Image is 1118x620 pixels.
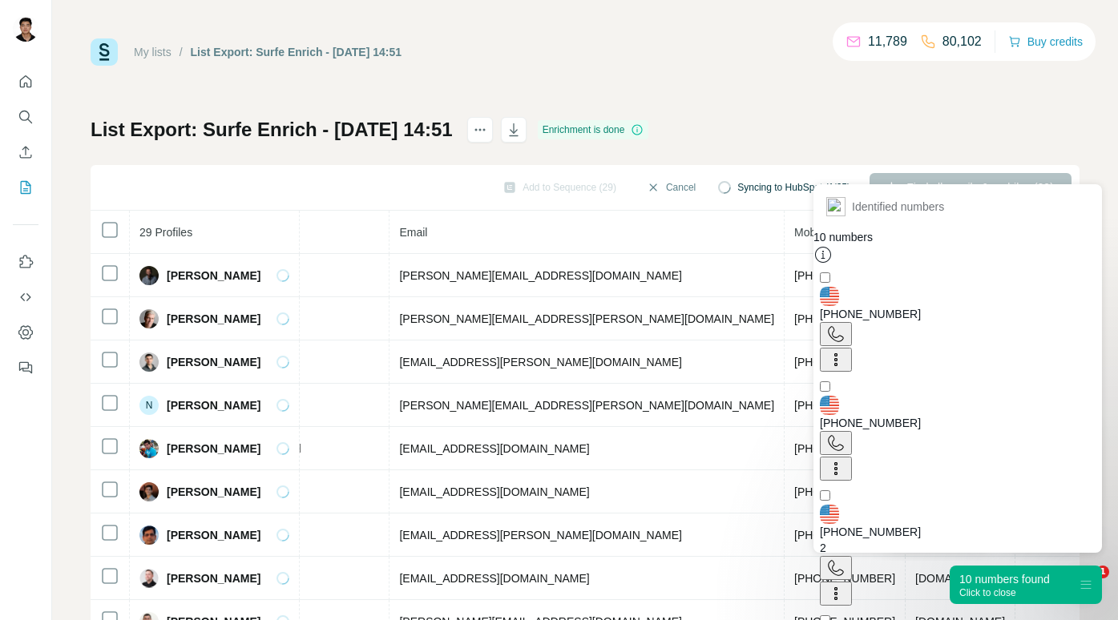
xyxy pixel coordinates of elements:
button: Search [13,103,38,131]
span: [PERSON_NAME] [167,441,260,457]
span: [EMAIL_ADDRESS][PERSON_NAME][DOMAIN_NAME] [399,356,681,368]
span: [PHONE_NUMBER] [794,269,895,282]
span: [PERSON_NAME] [167,397,260,413]
div: Enrichment is done [538,120,649,139]
span: [PHONE_NUMBER] [794,442,895,455]
img: Avatar [139,309,159,328]
button: Use Surfe API [13,283,38,312]
span: [EMAIL_ADDRESS][DOMAIN_NAME] [399,572,589,585]
button: Cancel [636,173,707,202]
button: Quick start [13,67,38,96]
span: [PERSON_NAME] [167,570,260,586]
button: actions [467,117,493,143]
img: Avatar [13,16,38,42]
img: Surfe Logo [91,38,118,66]
span: [PERSON_NAME] [167,484,260,500]
span: [PHONE_NUMBER] [794,529,895,541]
a: My lists [134,46,172,58]
span: [PERSON_NAME][EMAIL_ADDRESS][DOMAIN_NAME] [399,269,681,282]
p: 80,102 [942,32,982,51]
img: Avatar [139,482,159,501]
span: [PHONE_NUMBER] [794,485,895,498]
span: [PHONE_NUMBER] [794,572,895,585]
img: Avatar [139,439,159,458]
span: [EMAIL_ADDRESS][DOMAIN_NAME] [399,485,589,498]
button: Enrich CSV [13,138,38,167]
button: Dashboard [13,318,38,347]
button: Feedback [13,353,38,382]
span: [PERSON_NAME][EMAIL_ADDRESS][PERSON_NAME][DOMAIN_NAME] [399,399,774,412]
img: Avatar [139,266,159,285]
span: [EMAIL_ADDRESS][DOMAIN_NAME] [399,442,589,455]
span: Syncing to HubSpot (1/25) [737,180,850,195]
span: Email [399,226,427,239]
span: [PHONE_NUMBER] [794,312,895,325]
p: 11,789 [868,32,907,51]
button: My lists [13,173,38,202]
span: 1 [1096,566,1109,578]
button: Use Surfe on LinkedIn [13,248,38,276]
div: N [139,396,159,415]
span: [PERSON_NAME] [167,311,260,327]
span: [PERSON_NAME] [167,354,260,370]
span: [PERSON_NAME] [167,527,260,543]
img: Avatar [139,352,159,372]
img: Avatar [139,525,159,545]
div: List Export: Surfe Enrich - [DATE] 14:51 [191,44,402,60]
span: [PHONE_NUMBER] [794,356,895,368]
span: [PHONE_NUMBER] [794,399,895,412]
iframe: Intercom notifications message [797,401,1118,561]
span: [PERSON_NAME] [167,268,260,284]
h1: List Export: Surfe Enrich - [DATE] 14:51 [91,117,453,143]
button: Buy credits [1008,30,1083,53]
span: [EMAIL_ADDRESS][PERSON_NAME][DOMAIN_NAME] [399,529,681,541]
span: 29 Profiles [139,226,192,239]
span: [PERSON_NAME][EMAIL_ADDRESS][PERSON_NAME][DOMAIN_NAME] [399,312,774,325]
li: / [180,44,183,60]
span: Mobile [794,226,827,239]
img: Avatar [139,569,159,588]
